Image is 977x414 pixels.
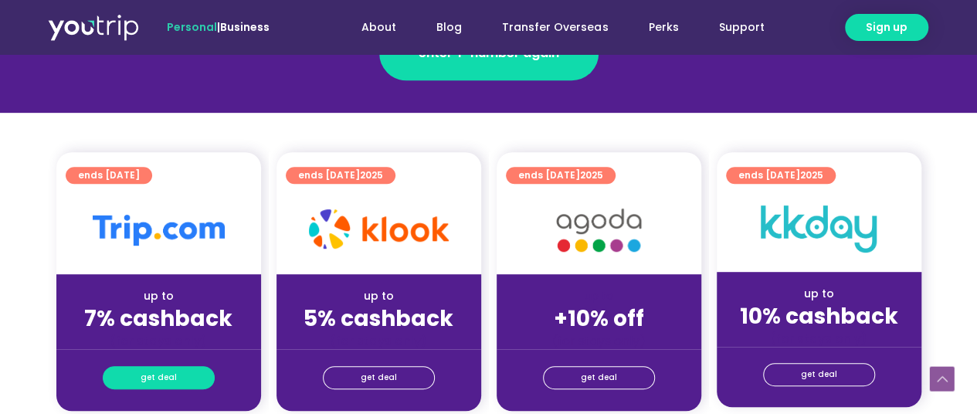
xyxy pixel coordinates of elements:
[581,367,617,389] span: get deal
[580,168,603,182] span: 2025
[84,304,232,334] strong: 7% cashback
[506,167,616,184] a: ends [DATE]2025
[286,167,395,184] a: ends [DATE]2025
[323,366,435,389] a: get deal
[554,304,644,334] strong: +10% off
[763,363,875,386] a: get deal
[698,13,784,42] a: Support
[304,304,453,334] strong: 5% cashback
[289,288,469,304] div: up to
[628,13,698,42] a: Perks
[298,167,383,184] span: ends [DATE]
[729,331,909,347] div: (for stays only)
[416,13,482,42] a: Blog
[341,13,416,42] a: About
[801,364,837,385] span: get deal
[543,366,655,389] a: get deal
[738,167,823,184] span: ends [DATE]
[167,19,217,35] span: Personal
[167,19,270,35] span: |
[361,367,397,389] span: get deal
[141,367,177,389] span: get deal
[482,13,628,42] a: Transfer Overseas
[518,167,603,184] span: ends [DATE]
[289,333,469,349] div: (for stays only)
[66,167,152,184] a: ends [DATE]
[220,19,270,35] a: Business
[69,288,249,304] div: up to
[69,333,249,349] div: (for stays only)
[509,333,689,349] div: (for stays only)
[103,366,215,389] a: get deal
[729,286,909,302] div: up to
[740,301,898,331] strong: 10% cashback
[311,13,784,42] nav: Menu
[585,288,613,304] span: up to
[800,168,823,182] span: 2025
[360,168,383,182] span: 2025
[866,19,907,36] span: Sign up
[726,167,836,184] a: ends [DATE]2025
[845,14,928,41] a: Sign up
[78,167,140,184] span: ends [DATE]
